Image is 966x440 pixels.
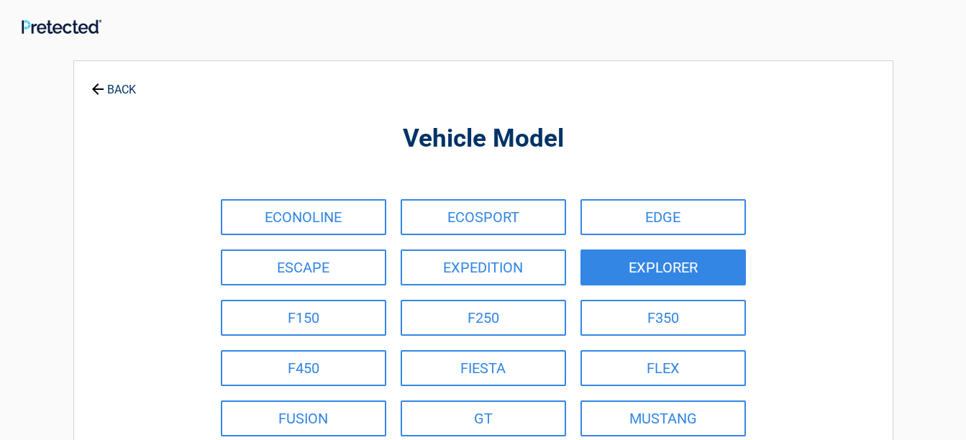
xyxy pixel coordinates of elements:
a: FIESTA [401,350,566,386]
a: FUSION [221,400,386,436]
a: ECONOLINE [221,199,386,235]
a: MUSTANG [580,400,746,436]
a: F450 [221,350,386,386]
a: F150 [221,300,386,336]
a: FLEX [580,350,746,386]
a: GT [401,400,566,436]
img: Main Logo [22,19,101,34]
a: F250 [401,300,566,336]
a: ECOSPORT [401,199,566,235]
a: BACK [88,70,139,96]
a: ESCAPE [221,249,386,285]
a: EXPLORER [580,249,746,285]
a: F350 [580,300,746,336]
a: EDGE [580,199,746,235]
h2: Vehicle Model [153,122,814,156]
a: EXPEDITION [401,249,566,285]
